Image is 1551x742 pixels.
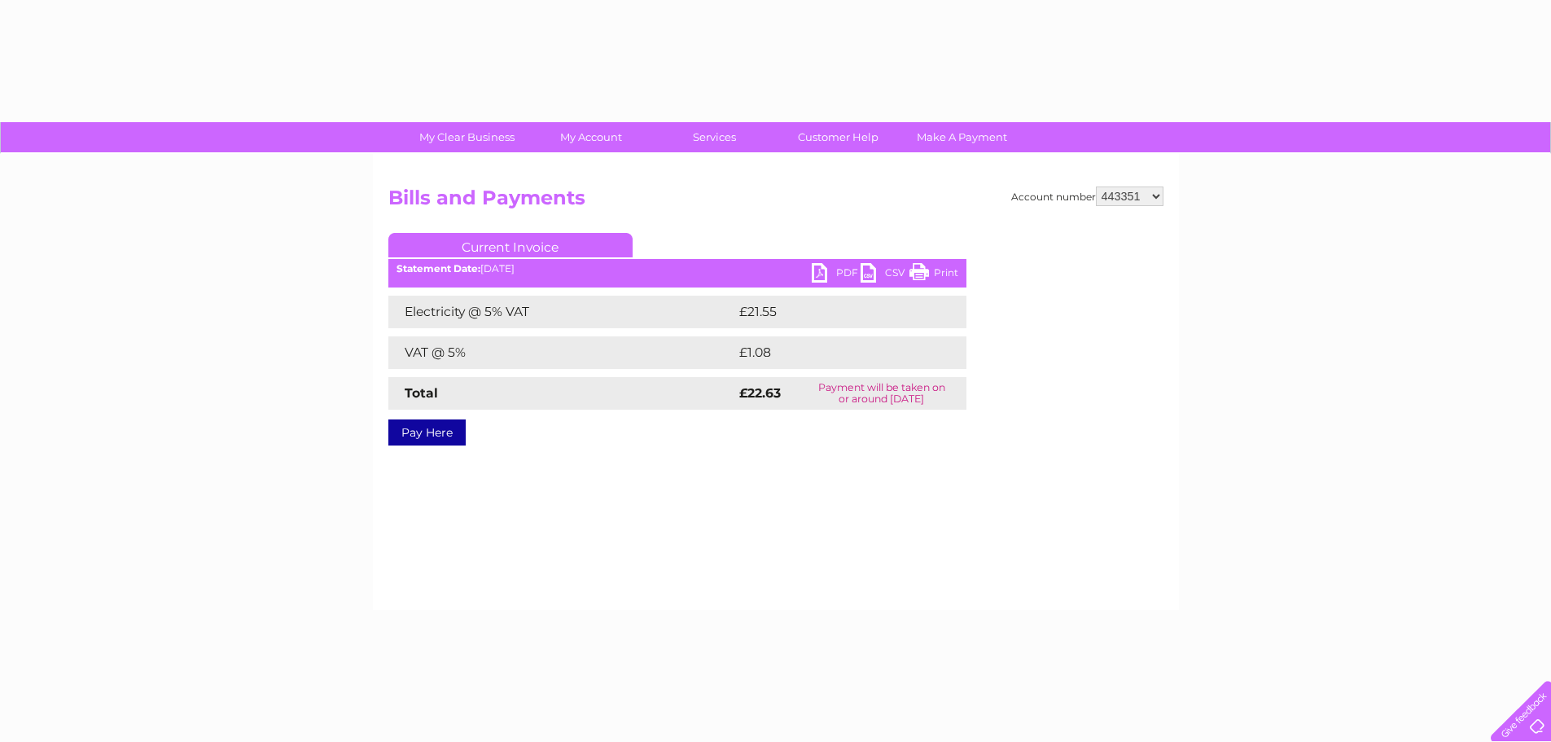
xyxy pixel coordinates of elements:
div: Account number [1011,187,1163,206]
b: Statement Date: [397,262,480,274]
a: Services [647,122,782,152]
strong: £22.63 [739,385,781,401]
a: Print [909,263,958,287]
div: [DATE] [388,263,966,274]
a: Customer Help [771,122,905,152]
a: My Clear Business [400,122,534,152]
td: VAT @ 5% [388,336,735,369]
a: Make A Payment [895,122,1029,152]
td: £21.55 [735,296,931,328]
a: PDF [812,263,861,287]
a: CSV [861,263,909,287]
td: £1.08 [735,336,927,369]
a: My Account [524,122,658,152]
h2: Bills and Payments [388,187,1163,217]
a: Current Invoice [388,233,633,257]
td: Electricity @ 5% VAT [388,296,735,328]
a: Pay Here [388,419,466,446]
td: Payment will be taken on or around [DATE] [797,377,966,410]
strong: Total [405,385,438,401]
